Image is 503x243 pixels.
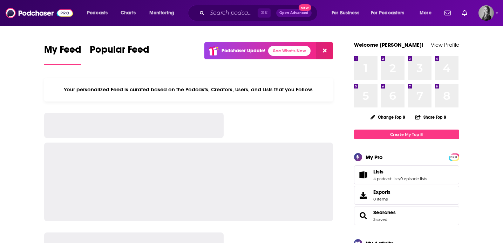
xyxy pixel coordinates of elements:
[415,7,440,19] button: open menu
[332,8,359,18] span: For Business
[354,41,423,48] a: Welcome [PERSON_NAME]!
[354,186,459,205] a: Exports
[371,8,405,18] span: For Podcasters
[366,7,415,19] button: open menu
[373,169,383,175] span: Lists
[373,169,427,175] a: Lists
[373,189,390,195] span: Exports
[373,217,387,222] a: 3 saved
[373,209,396,216] a: Searches
[327,7,368,19] button: open menu
[400,176,427,181] a: 0 episode lists
[356,190,371,200] span: Exports
[268,46,311,56] a: See What's New
[354,165,459,184] span: Lists
[195,5,324,21] div: Search podcasts, credits, & more...
[442,7,454,19] a: Show notifications dropdown
[82,7,117,19] button: open menu
[276,9,312,17] button: Open AdvancedNew
[366,113,410,121] button: Change Top 8
[258,8,271,18] span: ⌘ K
[415,110,447,124] button: Share Top 8
[87,8,108,18] span: Podcasts
[121,8,136,18] span: Charts
[354,206,459,225] span: Searches
[431,41,459,48] a: View Profile
[366,154,383,160] div: My Pro
[6,6,73,20] img: Podchaser - Follow, Share and Rate Podcasts
[90,44,149,60] span: Popular Feed
[149,8,174,18] span: Monitoring
[90,44,149,65] a: Popular Feed
[373,197,390,202] span: 0 items
[144,7,183,19] button: open menu
[450,155,458,160] span: PRO
[222,48,265,54] p: Podchaser Update!
[279,11,308,15] span: Open Advanced
[299,4,311,11] span: New
[207,7,258,19] input: Search podcasts, credits, & more...
[354,130,459,139] a: Create My Top 8
[356,211,371,221] a: Searches
[478,5,494,21] button: Show profile menu
[450,154,458,159] a: PRO
[478,5,494,21] span: Logged in as katieTBG
[116,7,140,19] a: Charts
[44,44,81,60] span: My Feed
[459,7,470,19] a: Show notifications dropdown
[420,8,431,18] span: More
[373,176,400,181] a: 4 podcast lists
[44,44,81,65] a: My Feed
[44,78,333,101] div: Your personalized Feed is curated based on the Podcasts, Creators, Users, and Lists that you Follow.
[478,5,494,21] img: User Profile
[356,170,371,180] a: Lists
